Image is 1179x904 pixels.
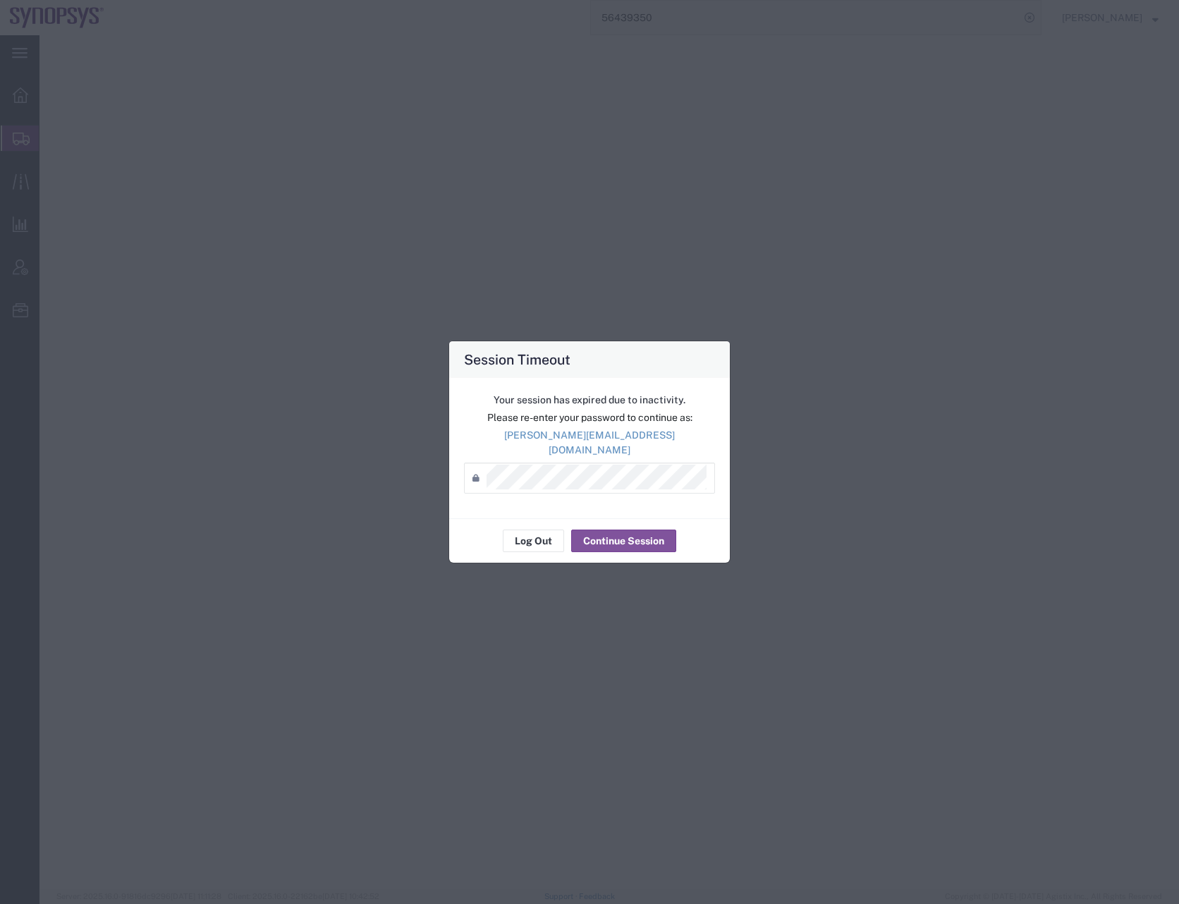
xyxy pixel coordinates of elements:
p: Your session has expired due to inactivity. [464,393,715,408]
h4: Session Timeout [464,349,570,369]
p: Please re-enter your password to continue as: [464,410,715,425]
button: Log Out [503,530,564,552]
p: [PERSON_NAME][EMAIL_ADDRESS][DOMAIN_NAME] [464,428,715,458]
button: Continue Session [571,530,676,552]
